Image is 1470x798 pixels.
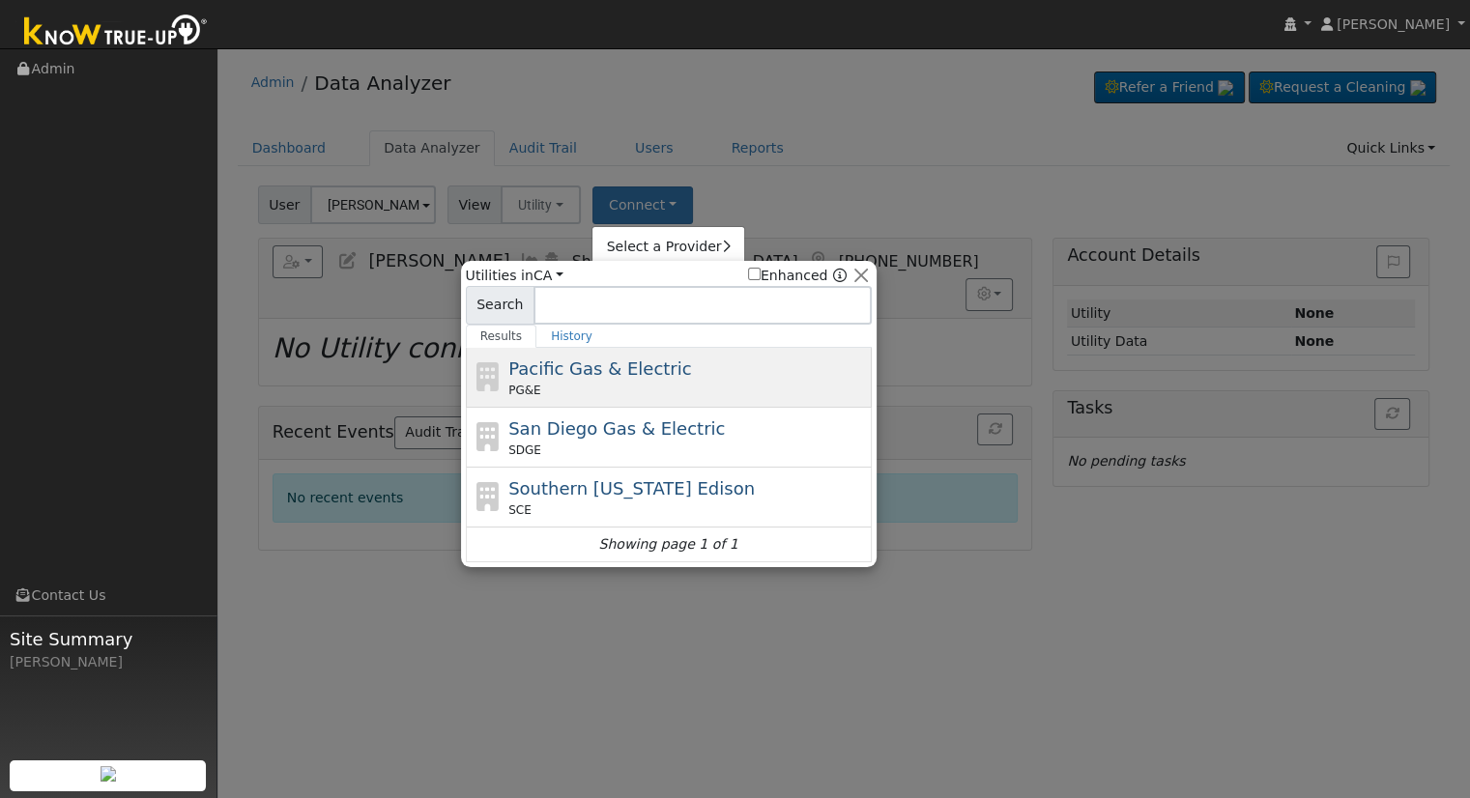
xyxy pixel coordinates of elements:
[466,325,537,348] a: Results
[10,652,207,672] div: [PERSON_NAME]
[748,266,828,286] label: Enhanced
[10,626,207,652] span: Site Summary
[1337,16,1450,32] span: [PERSON_NAME]
[466,266,563,286] span: Utilities in
[832,268,846,283] a: Enhanced Providers
[508,382,540,399] span: PG&E
[508,358,691,379] span: Pacific Gas & Electric
[508,442,541,459] span: SDGE
[508,418,725,439] span: San Diego Gas & Electric
[592,234,743,261] a: Select a Provider
[536,325,607,348] a: History
[14,11,217,54] img: Know True-Up
[508,478,755,499] span: Southern [US_STATE] Edison
[748,268,761,280] input: Enhanced
[508,501,532,519] span: SCE
[748,266,847,286] span: Show enhanced providers
[466,286,534,325] span: Search
[533,268,563,283] a: CA
[598,534,737,555] i: Showing page 1 of 1
[101,766,116,782] img: retrieve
